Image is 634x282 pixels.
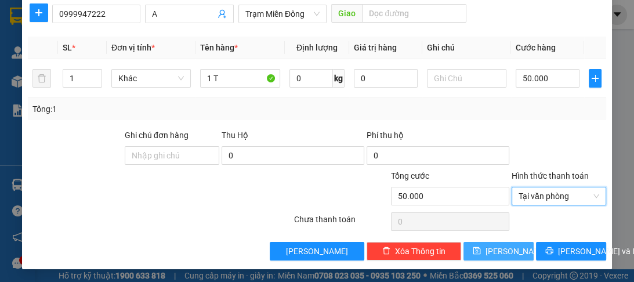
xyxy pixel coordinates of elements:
button: printer[PERSON_NAME] và In [536,242,606,261]
span: Giao [331,4,362,23]
label: Ghi chú đơn hàng [125,131,189,140]
input: 0 [354,69,418,88]
div: Chưa thanh toán [293,213,390,233]
span: Tên hàng [200,43,238,52]
input: VD: Bàn, Ghế [200,69,280,88]
span: [PERSON_NAME] [486,245,548,258]
button: [PERSON_NAME] [270,242,364,261]
th: Ghi chú [422,37,511,59]
span: Khác [118,70,184,87]
label: Hình thức thanh toán [512,171,589,180]
button: deleteXóa Thông tin [367,242,461,261]
span: delete [382,247,390,256]
span: Cước hàng [516,43,556,52]
span: user-add [218,9,227,19]
span: Tại văn phòng [519,187,599,205]
span: kg [333,69,345,88]
span: Giá trị hàng [354,43,397,52]
span: printer [545,247,553,256]
span: Thu Hộ [222,131,248,140]
div: Tổng: 1 [32,103,246,115]
div: Phí thu hộ [367,129,509,146]
button: plus [589,69,602,88]
span: Trạm Miền Đông [245,5,320,23]
span: Đơn vị tính [111,43,155,52]
span: plus [30,8,48,17]
button: plus [30,3,48,22]
span: Tổng cước [391,171,429,180]
span: plus [589,74,601,83]
span: [PERSON_NAME] [286,245,348,258]
span: Định lượng [296,43,338,52]
button: save[PERSON_NAME] [463,242,534,261]
span: SL [63,43,72,52]
span: Xóa Thông tin [395,245,445,258]
button: delete [32,69,51,88]
input: Ghi Chú [427,69,506,88]
input: Ghi chú đơn hàng [125,146,219,165]
input: Dọc đường [362,4,466,23]
span: save [473,247,481,256]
